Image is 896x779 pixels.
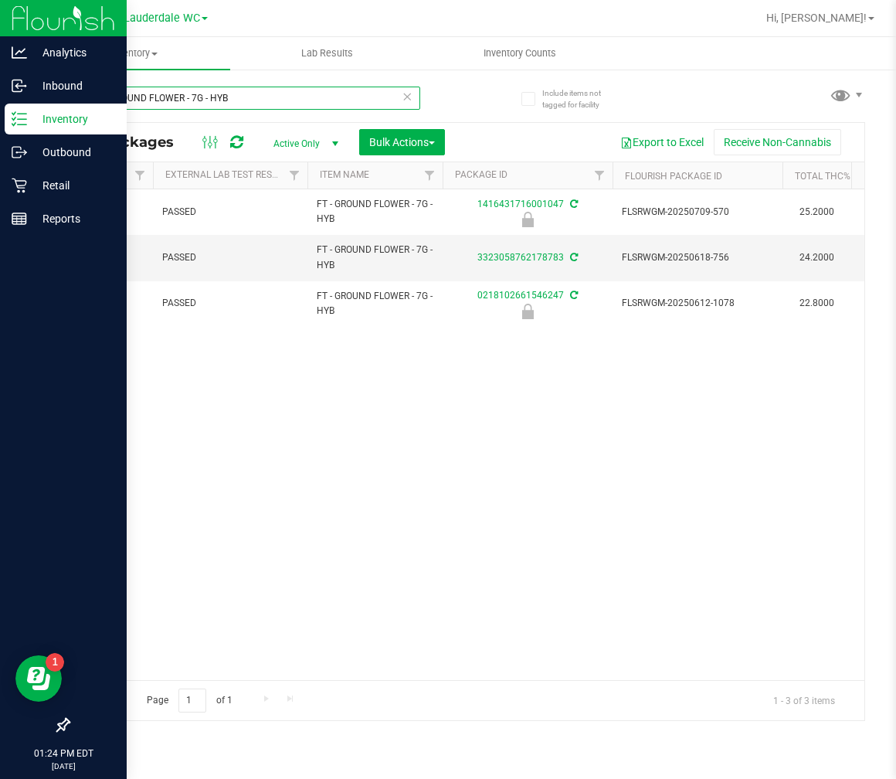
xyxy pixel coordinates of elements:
span: FLSRWGM-20250612-1078 [622,296,773,311]
p: Outbound [27,143,120,162]
a: Item Name [320,169,369,180]
inline-svg: Analytics [12,45,27,60]
span: FT - GROUND FLOWER - 7G - HYB [317,197,433,226]
span: Sync from Compliance System [568,252,578,263]
span: Hi, [PERSON_NAME]! [766,12,867,24]
p: 01:24 PM EDT [7,747,120,760]
inline-svg: Inbound [12,78,27,94]
a: Filter [127,162,153,189]
span: Clear [402,87,412,107]
a: Filter [282,162,307,189]
a: Flourish Package ID [625,171,722,182]
span: Include items not tagged for facility [542,87,619,111]
a: Total THC% [795,171,850,182]
button: Bulk Actions [359,129,445,155]
span: FT - GROUND FLOWER - 7G - HYB [317,289,433,318]
span: 22.8000 [792,292,842,315]
span: Bulk Actions [369,136,435,148]
span: PASSED [162,205,298,219]
span: FLSRWGM-20250709-570 [622,205,773,219]
inline-svg: Inventory [12,111,27,127]
a: 0218102661546247 [477,290,564,301]
span: Inventory Counts [463,46,577,60]
span: FT - GROUND FLOWER - 7G - HYB [317,243,433,272]
span: All Packages [80,134,189,151]
div: Newly Received [440,212,615,227]
span: PASSED [162,250,298,265]
inline-svg: Reports [12,211,27,226]
button: Receive Non-Cannabis [714,129,841,155]
a: Filter [587,162,613,189]
p: Inbound [27,77,120,95]
p: Inventory [27,110,120,128]
p: Analytics [27,43,120,62]
span: 24.2000 [792,247,842,269]
span: Sync from Compliance System [568,290,578,301]
a: 3323058762178783 [477,252,564,263]
span: FLSRWGM-20250618-756 [622,250,773,265]
iframe: Resource center unread badge [46,653,64,672]
span: Ft. Lauderdale WC [107,12,200,25]
span: Page of 1 [134,689,245,713]
span: PASSED [162,296,298,311]
a: 1416431716001047 [477,199,564,209]
inline-svg: Outbound [12,145,27,160]
a: Package ID [455,169,507,180]
a: Filter [417,162,443,189]
input: Search Package ID, Item Name, SKU, Lot or Part Number... [68,87,420,110]
p: [DATE] [7,760,120,772]
span: Inventory [37,46,230,60]
input: 1 [178,689,206,713]
span: 1 - 3 of 3 items [761,689,847,712]
span: Lab Results [280,46,374,60]
span: Sync from Compliance System [568,199,578,209]
button: Export to Excel [610,129,714,155]
a: Inventory Counts [423,37,616,70]
span: 25.2000 [792,201,842,223]
inline-svg: Retail [12,178,27,193]
p: Retail [27,176,120,195]
a: Inventory [37,37,230,70]
a: External Lab Test Result [165,169,287,180]
div: Newly Received [440,304,615,319]
p: Reports [27,209,120,228]
iframe: Resource center [15,655,62,702]
a: Lab Results [230,37,423,70]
